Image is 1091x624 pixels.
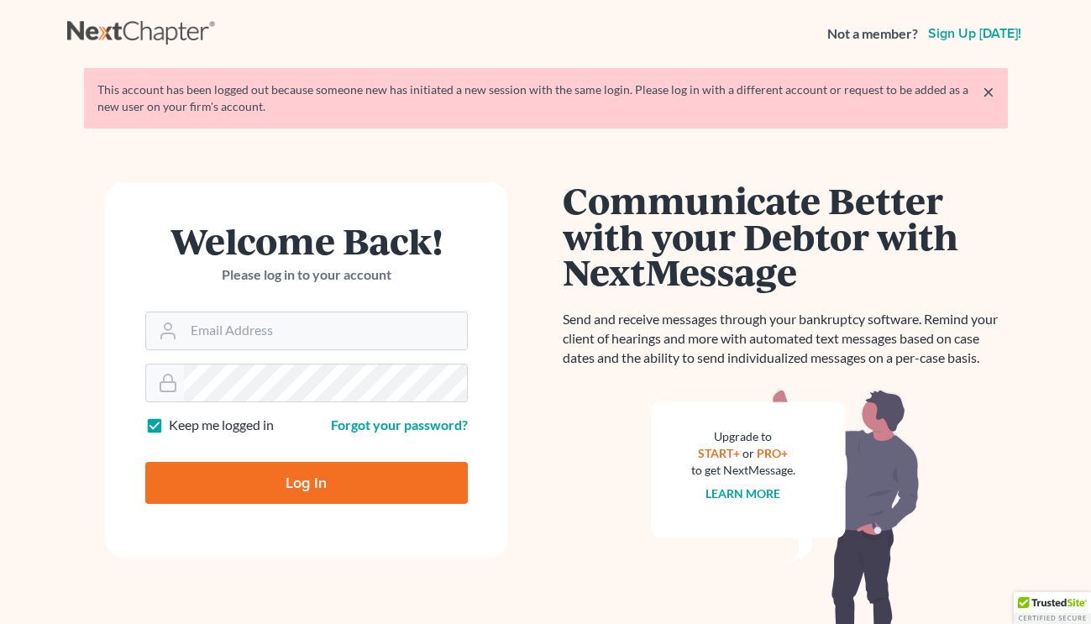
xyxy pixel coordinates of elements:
[742,446,754,460] span: or
[97,81,994,115] div: This account has been logged out because someone new has initiated a new session with the same lo...
[1014,592,1091,624] div: TrustedSite Certified
[705,486,780,501] a: Learn more
[145,265,468,285] p: Please log in to your account
[331,417,468,433] a: Forgot your password?
[757,446,788,460] a: PRO+
[184,312,467,349] input: Email Address
[691,462,795,479] div: to get NextMessage.
[145,223,468,259] h1: Welcome Back!
[925,27,1025,40] a: Sign up [DATE]!
[827,24,918,44] strong: Not a member?
[563,310,1008,368] p: Send and receive messages through your bankruptcy software. Remind your client of hearings and mo...
[145,462,468,504] input: Log In
[698,446,740,460] a: START+
[563,182,1008,290] h1: Communicate Better with your Debtor with NextMessage
[983,81,994,102] a: ×
[169,416,274,435] label: Keep me logged in
[691,428,795,445] div: Upgrade to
